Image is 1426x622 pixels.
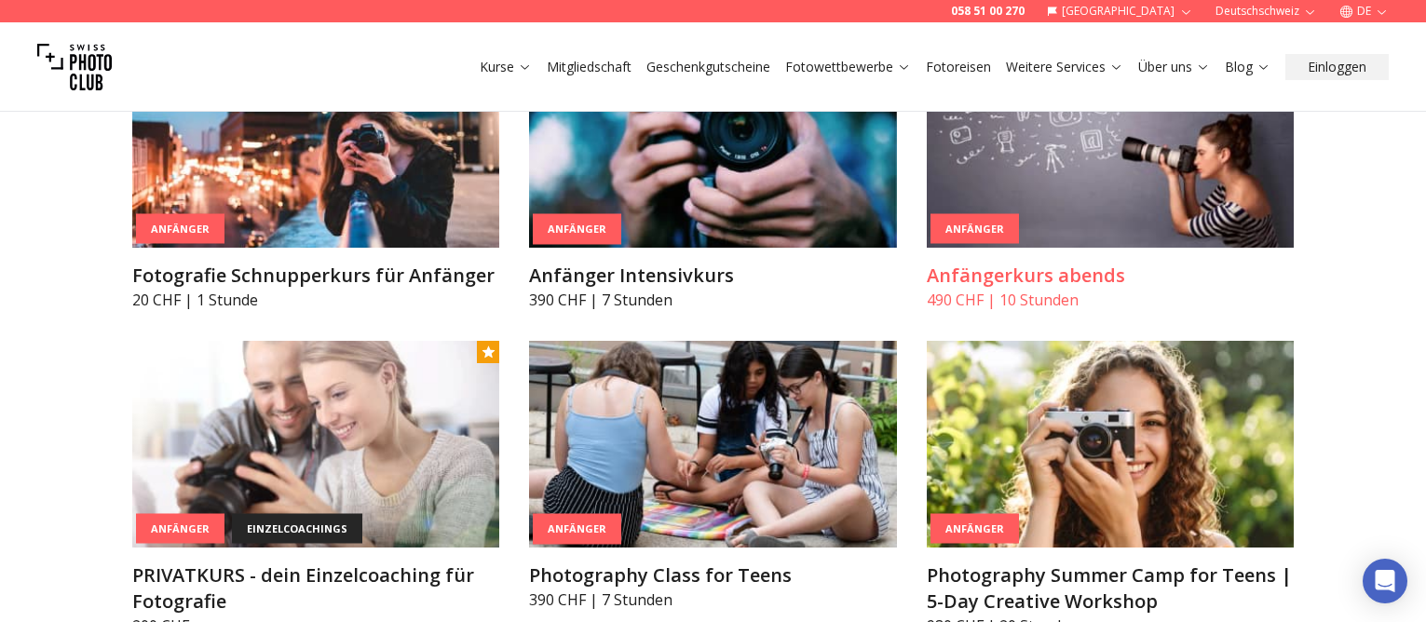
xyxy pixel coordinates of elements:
[1217,54,1278,80] button: Blog
[930,513,1019,544] div: Anfänger
[646,58,770,76] a: Geschenkgutscheine
[529,341,897,611] a: Photography Class for TeensAnfängerPhotography Class for Teens390 CHF | 7 Stunden
[785,58,911,76] a: Fotowettbewerbe
[529,263,897,289] h3: Anfänger Intensivkurs
[927,562,1295,615] h3: Photography Summer Camp for Teens | 5-Day Creative Workshop
[778,54,918,80] button: Fotowettbewerbe
[529,588,897,611] p: 390 CHF | 7 Stunden
[927,289,1295,311] p: 490 CHF | 10 Stunden
[926,58,991,76] a: Fotoreisen
[37,30,112,104] img: Swiss photo club
[533,514,621,545] div: Anfänger
[529,41,897,248] img: Anfänger Intensivkurs
[533,214,621,245] div: Anfänger
[1138,58,1210,76] a: Über uns
[1363,559,1407,603] div: Open Intercom Messenger
[136,213,224,244] div: Anfänger
[918,54,998,80] button: Fotoreisen
[539,54,639,80] button: Mitgliedschaft
[232,513,362,544] div: einzelcoachings
[547,58,632,76] a: Mitgliedschaft
[1131,54,1217,80] button: Über uns
[529,41,897,311] a: Anfänger IntensivkursAnfängerAnfänger Intensivkurs390 CHF | 7 Stunden
[927,341,1295,548] img: Photography Summer Camp for Teens | 5-Day Creative Workshop
[639,54,778,80] button: Geschenkgutscheine
[951,4,1025,19] a: 058 51 00 270
[927,41,1295,311] a: Anfängerkurs abendsAnfängerAnfängerkurs abends490 CHF | 10 Stunden
[930,213,1019,244] div: Anfänger
[132,289,500,311] p: 20 CHF | 1 Stunde
[998,54,1131,80] button: Weitere Services
[472,54,539,80] button: Kurse
[529,289,897,311] p: 390 CHF | 7 Stunden
[927,41,1295,248] img: Anfängerkurs abends
[927,263,1295,289] h3: Anfängerkurs abends
[132,341,500,548] img: PRIVATKURS - dein Einzelcoaching für Fotografie
[132,41,500,248] img: Fotografie Schnupperkurs für Anfänger
[1285,54,1389,80] button: Einloggen
[529,562,897,588] h3: Photography Class for Teens
[132,263,500,289] h3: Fotografie Schnupperkurs für Anfänger
[1225,58,1270,76] a: Blog
[480,58,532,76] a: Kurse
[132,562,500,615] h3: PRIVATKURS - dein Einzelcoaching für Fotografie
[1006,58,1123,76] a: Weitere Services
[132,41,500,311] a: Fotografie Schnupperkurs für AnfängerAnfängerFotografie Schnupperkurs für Anfänger20 CHF | 1 Stunde
[529,341,897,548] img: Photography Class for Teens
[136,513,224,544] div: Anfänger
